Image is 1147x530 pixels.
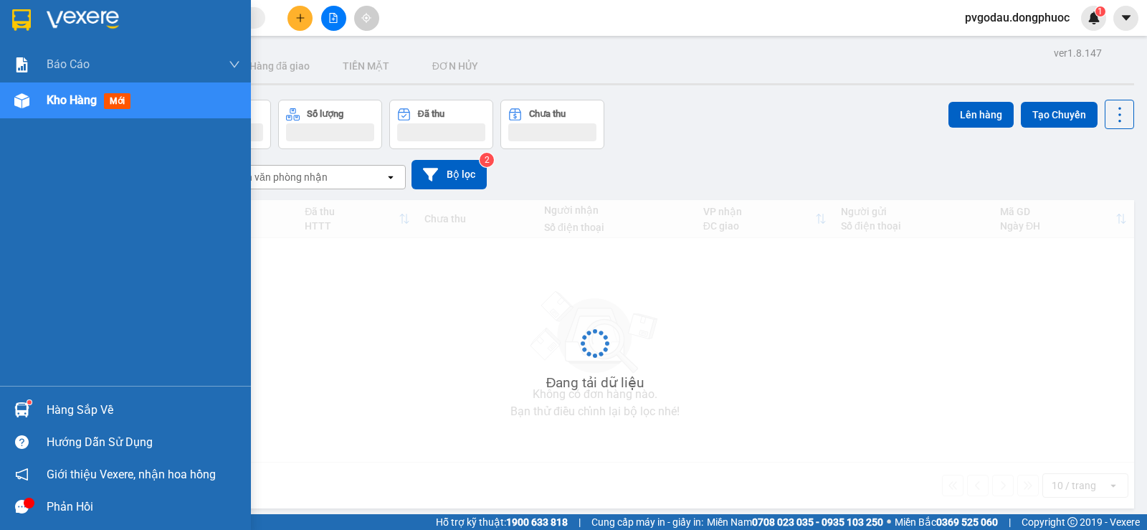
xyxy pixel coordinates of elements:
sup: 2 [480,153,494,167]
span: question-circle [15,435,29,449]
button: Lên hàng [948,102,1014,128]
span: Miền Bắc [895,514,998,530]
strong: 1900 633 818 [506,516,568,528]
div: Chưa thu [529,109,566,119]
div: Đang tải dữ liệu [546,372,644,394]
button: Hàng đã giao [238,49,321,83]
span: aim [361,13,371,23]
span: TIỀN MẶT [343,60,389,72]
img: logo-vxr [12,9,31,31]
button: Tạo Chuyến [1021,102,1098,128]
img: icon-new-feature [1087,11,1100,24]
sup: 1 [1095,6,1105,16]
span: Kho hàng [47,93,97,107]
span: mới [104,93,130,109]
span: Miền Nam [707,514,883,530]
span: | [579,514,581,530]
div: Đã thu [418,109,444,119]
div: Phản hồi [47,496,240,518]
span: 1 [1098,6,1103,16]
button: file-add [321,6,346,31]
span: Hỗ trợ kỹ thuật: [436,514,568,530]
span: caret-down [1120,11,1133,24]
div: Hướng dẫn sử dụng [47,432,240,453]
div: ver 1.8.147 [1054,45,1102,61]
strong: 0369 525 060 [936,516,998,528]
button: caret-down [1113,6,1138,31]
img: warehouse-icon [14,93,29,108]
button: Đã thu [389,100,493,149]
img: warehouse-icon [14,402,29,417]
img: solution-icon [14,57,29,72]
button: Chưa thu [500,100,604,149]
span: message [15,500,29,514]
span: ĐƠN HỦY [432,60,478,72]
button: Số lượng [278,100,382,149]
span: Cung cấp máy in - giấy in: [591,514,703,530]
strong: 0708 023 035 - 0935 103 250 [752,516,883,528]
span: plus [295,13,305,23]
span: | [1009,514,1011,530]
button: aim [354,6,379,31]
span: pvgodau.dongphuoc [953,9,1081,27]
span: copyright [1067,517,1077,527]
div: Chọn văn phòng nhận [229,170,328,184]
span: down [229,59,240,70]
svg: open [385,171,396,183]
div: Số lượng [307,109,343,119]
button: plus [287,6,313,31]
span: Báo cáo [47,55,90,73]
sup: 1 [27,400,32,404]
span: ⚪️ [887,519,891,525]
span: notification [15,468,29,481]
button: Bộ lọc [411,160,487,189]
span: file-add [328,13,338,23]
div: Hàng sắp về [47,399,240,421]
span: Giới thiệu Vexere, nhận hoa hồng [47,465,216,483]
